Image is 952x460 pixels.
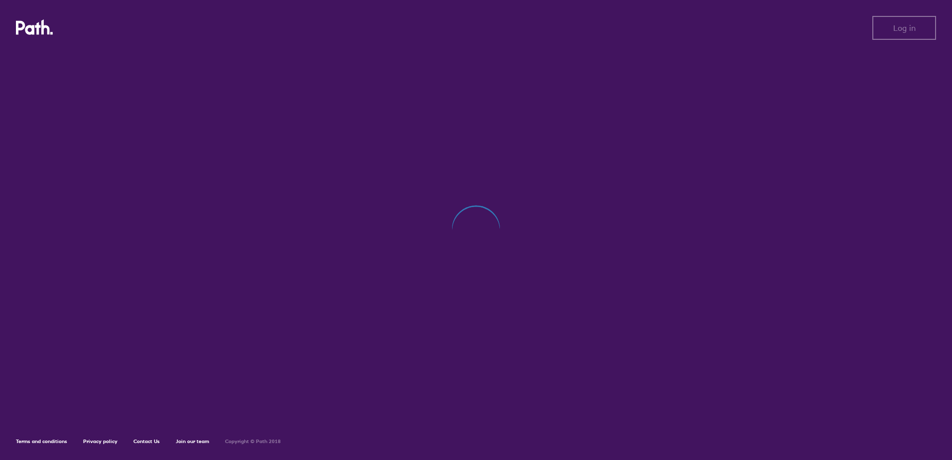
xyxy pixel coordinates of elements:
[176,438,209,445] a: Join our team
[83,438,118,445] a: Privacy policy
[133,438,160,445] a: Contact Us
[16,438,67,445] a: Terms and conditions
[893,23,916,32] span: Log in
[872,16,936,40] button: Log in
[225,439,281,445] h6: Copyright © Path 2018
